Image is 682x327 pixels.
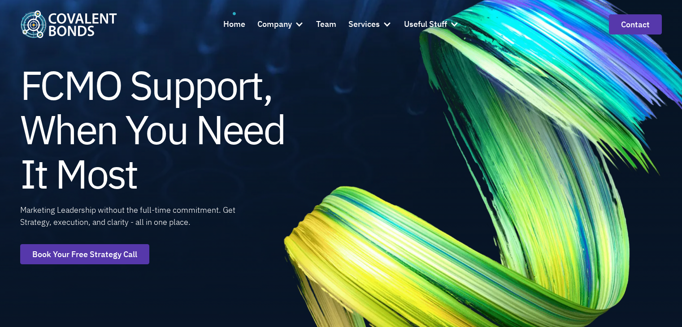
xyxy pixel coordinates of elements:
[609,14,662,34] a: contact
[404,12,459,36] div: Useful Stuff
[20,204,265,228] div: Marketing Leadership without the full-time commitment. Get Strategy, execution, and clarity - all...
[20,63,353,196] h1: FCMO Support, When You Need It Most
[316,18,336,31] div: Team
[223,12,245,36] a: Home
[348,18,380,31] div: Services
[348,12,392,36] div: Services
[316,12,336,36] a: Team
[20,10,117,38] a: home
[20,10,117,38] img: Covalent Bonds White / Teal Logo
[257,18,292,31] div: Company
[223,18,245,31] div: Home
[20,244,149,264] a: Book Your Free Strategy Call
[257,12,304,36] div: Company
[404,18,447,31] div: Useful Stuff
